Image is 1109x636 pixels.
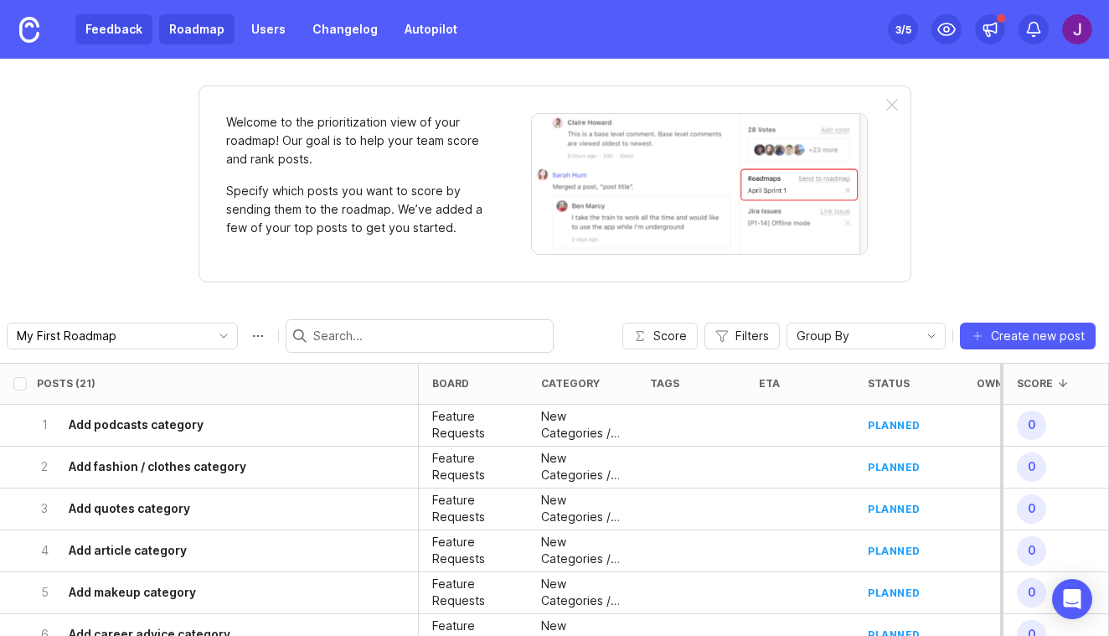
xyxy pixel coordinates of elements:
p: Feature Requests [432,576,514,609]
div: eta [759,377,780,390]
button: Create new post [960,323,1096,349]
button: Filters [704,323,780,349]
div: 3 /5 [895,18,911,41]
span: Score [653,328,687,344]
p: New Categories / Extracts [541,450,623,483]
div: category [541,377,600,390]
p: Feature Requests [432,492,514,525]
img: Canny Home [19,17,39,43]
h6: Add fashion / clothes category [69,458,246,475]
div: planned [868,460,921,474]
p: 2 [37,458,52,475]
button: 3/5 [888,14,918,44]
div: owner [977,377,1016,390]
h6: Add quotes category [69,500,190,517]
button: 4Add article category [37,530,371,571]
p: Welcome to the prioritization view of your roadmap! Our goal is to help your team score and rank ... [226,113,489,168]
p: 5 [37,584,52,601]
span: 0 [1017,411,1046,440]
div: planned [868,418,921,432]
input: Search... [313,327,546,345]
div: Score [1017,377,1053,390]
p: Feature Requests [432,408,514,442]
span: 0 [1017,536,1046,566]
p: 4 [37,542,52,559]
div: planned [868,544,921,558]
a: Users [241,14,296,44]
p: Specify which posts you want to score by sending them to the roadmap. We’ve added a few of your t... [226,182,489,237]
div: Posts (21) [37,377,95,390]
p: New Categories / Extracts [541,492,623,525]
h6: Add article category [69,542,187,559]
p: Feature Requests [432,534,514,567]
a: Autopilot [395,14,467,44]
div: board [432,377,469,390]
div: planned [868,586,921,600]
div: planned [868,502,921,516]
img: Jake Thomson [1062,14,1092,44]
p: New Categories / Extracts [541,534,623,567]
button: Score [622,323,698,349]
div: tags [650,377,679,390]
span: Create new post [991,328,1085,344]
div: toggle menu [7,323,238,349]
button: Roadmap options [245,323,271,349]
button: 1Add podcasts category [37,405,371,446]
span: 0 [1017,578,1046,608]
a: Feedback [75,14,152,44]
h6: Add podcasts category [69,416,204,433]
p: 3 [37,500,52,517]
div: Open Intercom Messenger [1052,579,1092,619]
span: Filters [735,328,769,344]
input: My First Roadmap [17,327,202,345]
p: 1 [37,416,52,433]
svg: toggle icon [210,329,237,343]
span: Group By [797,327,849,345]
span: 0 [1017,452,1046,482]
p: New Categories / Extracts [541,408,623,442]
span: 0 [1017,494,1046,524]
p: New Categories / Extracts [541,576,623,609]
h6: Add makeup category [69,584,196,601]
button: 2Add fashion / clothes category [37,447,371,488]
p: Feature Requests [432,450,514,483]
div: status [868,377,910,390]
a: Changelog [302,14,388,44]
img: When viewing a post, you can send it to a roadmap [531,113,868,255]
svg: toggle icon [918,329,945,343]
button: 5Add makeup category [37,572,371,613]
div: toggle menu [787,323,946,349]
a: Roadmap [159,14,235,44]
button: 3Add quotes category [37,489,371,530]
